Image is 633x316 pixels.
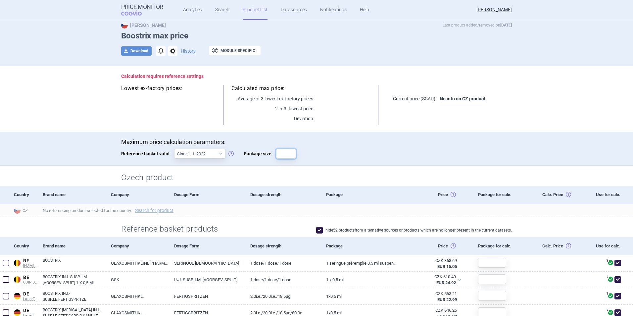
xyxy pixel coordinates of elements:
img: Germany [14,309,21,316]
strong: Price Monitor [121,4,163,10]
p: Average of 3 lowest ex-factory prices: [231,95,314,102]
div: Dosage strength [245,237,321,255]
div: Package for calc. [473,237,524,255]
p: Deviation: [231,115,314,122]
div: Dosage Form [169,237,245,255]
a: Price MonitorCOGVIO [121,4,163,16]
span: DE [23,308,38,314]
button: Module specific [209,46,261,55]
h2: Czech product [121,172,512,183]
span: BE [23,258,38,264]
span: COGVIO [121,10,151,16]
a: 1 x 0,5 ml [321,272,397,288]
div: Use for calc. [579,237,624,255]
a: 2.0I.E./20.0I.E./18.5µg [245,288,321,304]
span: Package size: [244,149,276,159]
img: CZ [121,22,128,28]
img: Czech Republic [14,207,21,214]
div: Company [106,237,169,255]
div: CZK 563.21 [402,291,457,297]
abbr: SP-CAU-010 Německo [402,291,457,303]
a: GSK [106,272,169,288]
span: ? [605,259,609,263]
strong: Calculation requires reference settings [121,74,204,79]
span: ? [605,308,609,312]
span: Reference basket valid: [121,149,174,159]
img: Germany [14,293,21,299]
label: hide 52 products from alternative sources or products which are no longer present in the current ... [316,227,512,234]
p: Last product added/removed on [443,22,512,28]
a: BEBECBIP DCI [12,273,38,285]
a: BEBEINAMI RPS [12,257,38,268]
span: ? [605,275,609,279]
a: BOOSTRIX [43,257,106,269]
abbr: SP-CAU-010 Belgie hrazené LP [402,258,457,270]
a: FERTIGSPRITZEN [169,288,245,304]
div: Brand name [38,186,106,204]
a: BOOSTRIX INJ.-SUSP.I.E.FERTIGSPRITZE [43,290,106,302]
div: CZK 368.69 [402,258,457,264]
strong: EUR 24.92 [436,280,456,285]
a: GLAXOSMITHKL. [106,288,169,304]
span: ? [605,292,609,296]
a: SERINGUE [DEMOGRAPHIC_DATA] [169,255,245,271]
div: Price [397,237,473,255]
button: History [181,49,196,53]
a: GLAXOSMITHKLINE PHARMACEUTICALS [106,255,169,271]
span: LauerTaxe CGM [23,297,38,301]
a: 1X0,5 ml [321,288,397,304]
a: BOOSTRIX INJ. SUSP. I.M. [VOORGEV. SPUIT] 1 X 0,5 ML [43,274,106,286]
strong: [PERSON_NAME] [121,23,166,28]
abbr: SP-CAU-010 Belgie hrazené LP [402,274,456,286]
h5: Lowest ex-factory prices: [121,85,215,92]
div: Package for calc. [473,186,524,204]
span: CBIP DCI [23,280,38,285]
div: CZK 646.26 [402,307,457,313]
strong: EUR 22.99 [437,297,457,302]
div: CZK 610.49 [402,274,456,280]
div: CZK 610.49EUR 24.92 [397,272,465,288]
img: Belgium [14,260,21,266]
span: CZ [12,206,38,214]
h2: Reference basket products [121,224,223,235]
div: Company [106,186,169,204]
a: Search for product [135,208,173,213]
div: Calc. Price [524,237,579,255]
p: 2. + 3. lowest price: [231,105,314,112]
span: BE [23,275,38,281]
div: Price [397,186,473,204]
div: Package [321,237,397,255]
h5: Calculated max price: [231,85,370,92]
strong: No info on CZ product [440,96,485,101]
input: Package size: [276,149,296,159]
div: Dosage Form [169,186,245,204]
h1: Boostrix max price [121,31,512,41]
a: 1 dose/1 dose/1 dose [245,255,321,271]
div: Calc. Price [524,186,579,204]
img: Belgium [14,276,21,283]
p: Current price (SCAU): [387,95,436,102]
select: Reference basket valid: [174,149,226,159]
strong: EUR 15.05 [437,264,457,269]
div: Country [12,237,38,255]
span: DE [23,291,38,297]
div: Country [12,186,38,204]
div: Brand name [38,237,106,255]
strong: [DATE] [500,23,512,27]
div: Dosage strength [245,186,321,204]
div: Package [321,186,397,204]
a: 1 seringue préremplie 0,5 ml suspension injectable [321,255,397,271]
div: Use for calc. [579,186,624,204]
span: No referencing product selected for the country. [43,206,633,214]
button: Download [121,46,152,56]
a: DEDELauerTaxe CGM [12,290,38,301]
a: INJ. SUSP. I.M. [VOORGEV. SPUIT] [169,272,245,288]
p: Maximum price calculation parameters: [121,138,512,146]
span: INAMI RPS [23,264,38,268]
a: 1 dose/1 dose/1 dose [245,272,321,288]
